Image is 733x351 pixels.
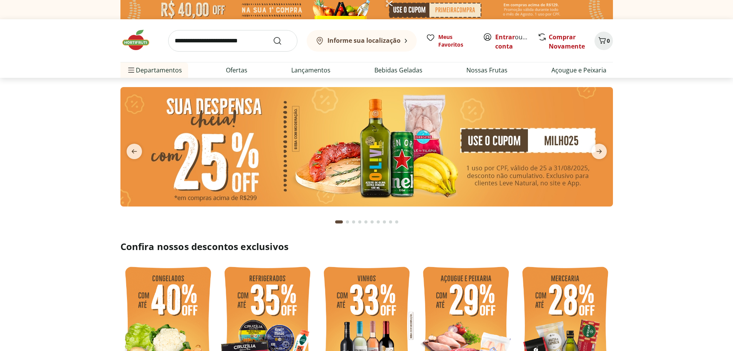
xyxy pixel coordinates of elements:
img: Hortifruti [120,29,159,52]
button: Go to page 10 from fs-carousel [394,213,400,231]
input: search [168,30,297,52]
span: ou [495,32,529,51]
a: Lançamentos [291,65,331,75]
button: Go to page 9 from fs-carousel [387,213,394,231]
button: Go to page 7 from fs-carousel [375,213,381,231]
button: next [585,144,613,159]
button: Go to page 5 from fs-carousel [363,213,369,231]
a: Nossas Frutas [466,65,508,75]
span: 0 [607,37,610,44]
button: Informe sua localização [307,30,417,52]
button: Menu [127,61,136,79]
b: Informe sua localização [327,36,401,45]
a: Comprar Novamente [549,33,585,50]
button: Go to page 3 from fs-carousel [351,213,357,231]
button: previous [120,144,148,159]
button: Go to page 4 from fs-carousel [357,213,363,231]
a: Bebidas Geladas [374,65,422,75]
a: Entrar [495,33,515,41]
button: Submit Search [273,36,291,45]
img: cupom [120,87,613,207]
button: Go to page 8 from fs-carousel [381,213,387,231]
a: Criar conta [495,33,538,50]
button: Current page from fs-carousel [334,213,344,231]
button: Go to page 2 from fs-carousel [344,213,351,231]
span: Departamentos [127,61,182,79]
a: Ofertas [226,65,247,75]
span: Meus Favoritos [438,33,474,49]
a: Açougue e Peixaria [551,65,606,75]
h2: Confira nossos descontos exclusivos [120,240,613,253]
button: Go to page 6 from fs-carousel [369,213,375,231]
a: Meus Favoritos [426,33,474,49]
button: Carrinho [594,32,613,50]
